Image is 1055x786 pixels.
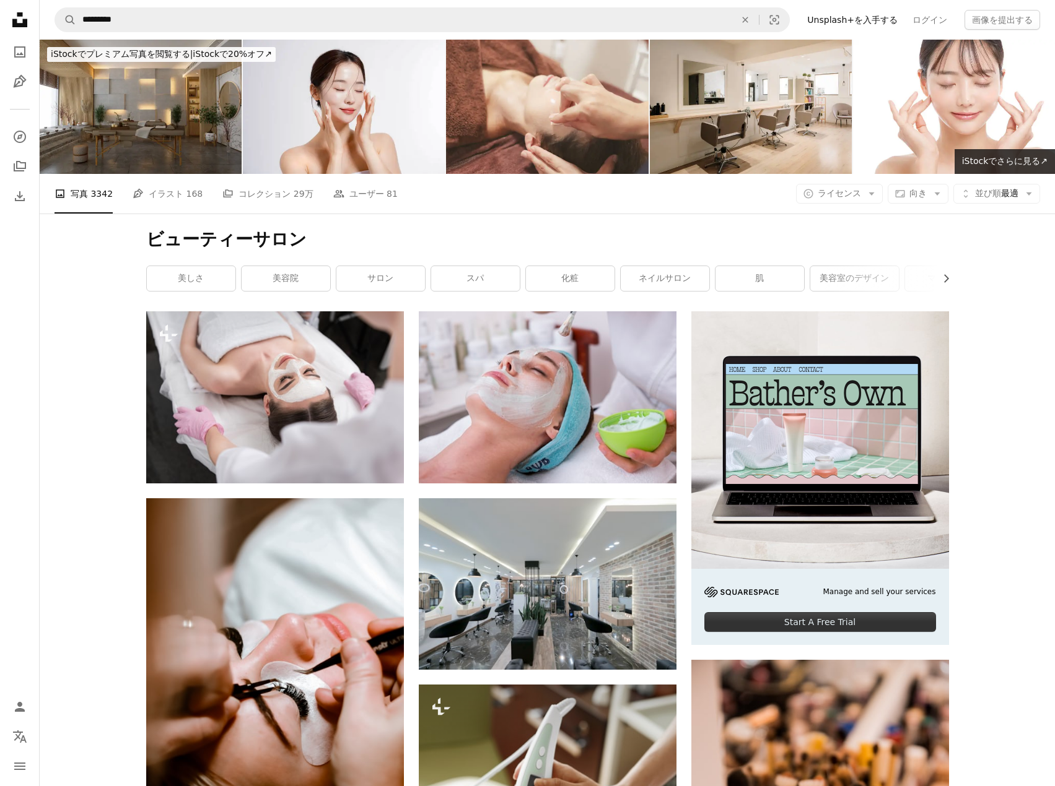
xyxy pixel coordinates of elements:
button: 言語 [7,724,32,749]
a: iStockでプレミアム写真を閲覧する|iStockで20%オフ↗ [40,40,283,69]
a: ダウンロード履歴 [7,184,32,209]
a: イラスト 168 [133,174,203,214]
a: イラスト [7,69,32,94]
div: iStockで20%オフ ↗ [47,47,276,62]
span: 最適 [975,188,1018,200]
button: メニュー [7,754,32,779]
button: Unsplashで検索する [55,8,76,32]
a: ログイン [905,10,955,30]
a: 肌 [716,266,804,291]
a: 黒と銀のハサミを持っている人 [146,686,404,697]
a: スパ [431,266,520,291]
span: ライセンス [818,188,861,198]
img: 若い女性の上面図は、目を閉じてマッサージ台に横たわっています。彼女の顔には白いマスクがかけられています。美容師が彼女の後ろに立っている。セレクティブフォーカス [146,311,404,483]
a: Unsplash+を入手する [800,10,905,30]
a: コレクション [7,154,32,179]
button: ライセンス [796,184,883,204]
button: 並び順最適 [953,184,1040,204]
a: マニキュア [905,266,994,291]
a: iStockでさらに見る↗ [955,149,1055,174]
button: リストを右にスクロールする [935,266,949,291]
a: 化粧 [526,266,615,291]
button: ビジュアル検索 [760,8,789,32]
h1: ビューティーサロン [146,228,949,251]
button: 全てクリア [732,8,759,32]
a: 写真 [7,40,32,64]
a: サロン [336,266,425,291]
a: 探す [7,124,32,149]
img: マッサージテーブル、ホットタブ、大理石フロアの豪華なスパマッサージルームインテリア。 [40,40,242,174]
a: コレクション 29万 [222,174,313,214]
a: 美しさ [147,266,235,291]
img: 白い背景に若いアジアの女性の美の肖像画 [853,40,1055,174]
div: Start A Free Trial [704,612,936,632]
a: 顔に白いクリームを塗った青いタオルの上に横たわる女性 [419,391,676,402]
a: Manage and sell your servicesStart A Free Trial [691,311,949,645]
a: ネイルサロン [621,266,709,291]
img: file-1707883121023-8e3502977149image [691,311,949,569]
img: 人がいないモダンなヘアサロン [650,40,852,174]
img: 部屋の真ん中にある島 [419,498,676,670]
button: 画像を提出する [965,10,1040,30]
span: 並び順 [975,188,1001,198]
a: 若い女性の上面図は、目を閉じてマッサージ台に横たわっています。彼女の顔には白いマスクがかけられています。美容師が彼女の後ろに立っている。セレクティブフォーカス [146,392,404,403]
a: 部屋の真ん中にある島 [419,578,676,589]
img: 顔に白いクリームを塗った青いタオルの上に横たわる女性 [419,311,676,483]
span: iStockでプレミアム写真を閲覧する | [51,49,193,59]
button: 向き [888,184,948,204]
span: 29万 [294,187,313,201]
img: エステサロンでの美容スパトリートメント [446,40,648,174]
span: Manage and sell your services [823,587,935,597]
img: Beauty portrait of a young beautiful Asian woman [243,40,445,174]
a: 美容室のデザイン [810,266,899,291]
span: 向き [909,188,927,198]
span: iStockでさらに見る ↗ [962,156,1048,166]
a: ログイン / 登録する [7,694,32,719]
a: ユーザー 81 [333,174,398,214]
span: 81 [387,187,398,201]
a: 美容院 [242,266,330,291]
form: サイト内でビジュアルを探す [55,7,790,32]
img: file-1705255347840-230a6ab5bca9image [704,587,779,597]
span: 168 [186,187,203,201]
